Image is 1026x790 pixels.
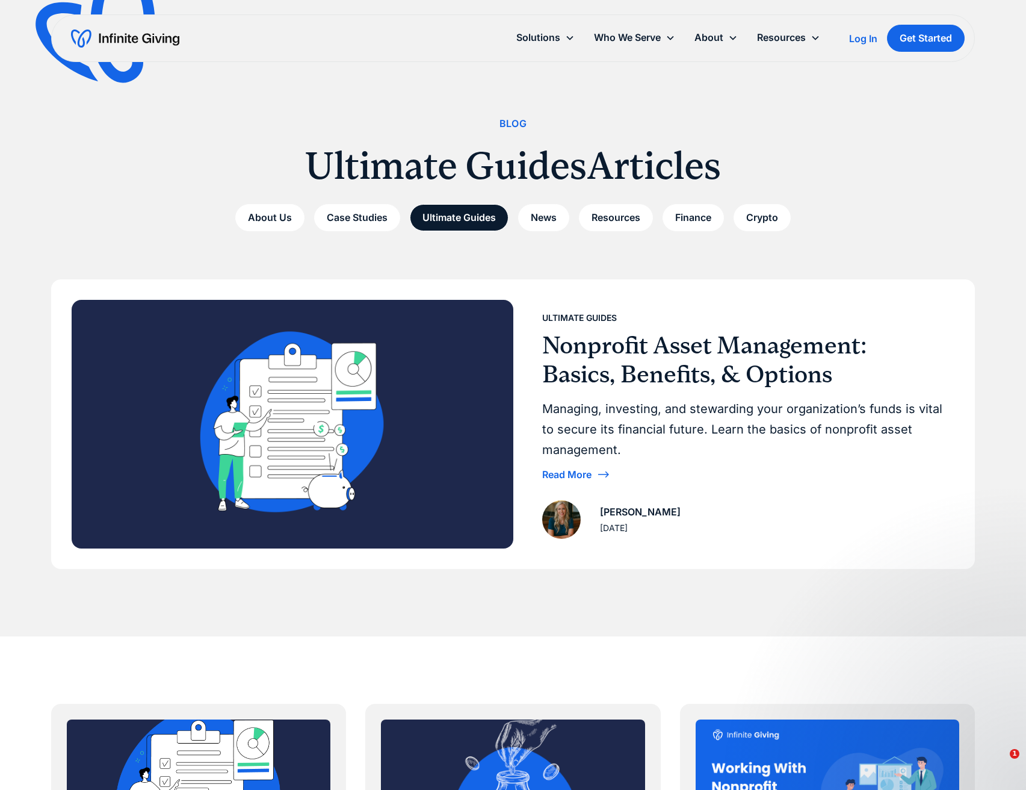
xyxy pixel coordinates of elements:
[542,311,617,325] div: Ultimate Guides
[314,204,400,231] a: Case Studies
[600,521,628,535] div: [DATE]
[734,204,791,231] a: Crypto
[594,30,661,46] div: Who We Serve
[499,116,527,132] div: Blog
[516,30,560,46] div: Solutions
[235,204,304,231] a: About Us
[694,30,723,46] div: About
[849,31,877,46] a: Log In
[410,204,508,231] a: Ultimate Guides
[579,204,653,231] a: Resources
[747,25,830,51] div: Resources
[685,25,747,51] div: About
[887,25,965,52] a: Get Started
[518,204,569,231] a: News
[542,331,945,389] h3: Nonprofit Asset Management: Basics, Benefits, & Options
[52,281,974,567] a: Ultimate GuidesNonprofit Asset Management: Basics, Benefits, & OptionsManaging, investing, and st...
[507,25,584,51] div: Solutions
[1010,749,1019,759] span: 1
[542,470,592,479] div: Read More
[587,142,721,190] h1: Articles
[542,399,945,460] div: Managing, investing, and stewarding your organization’s funds is vital to secure its financial fu...
[71,29,179,48] a: home
[985,749,1014,778] iframe: Intercom live chat
[584,25,685,51] div: Who We Serve
[600,504,681,520] div: [PERSON_NAME]
[305,142,587,190] h1: Ultimate Guides
[757,30,806,46] div: Resources
[663,204,724,231] a: Finance
[849,34,877,43] div: Log In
